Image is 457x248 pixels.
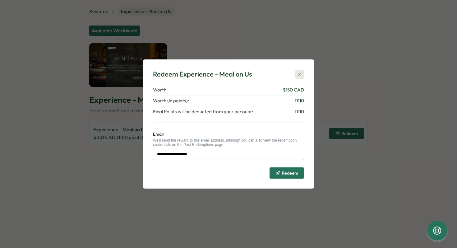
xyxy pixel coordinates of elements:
[153,87,168,93] span: Worth:
[295,108,304,115] span: 11110
[270,167,304,179] button: Redeem
[295,97,304,104] span: 11110
[153,69,252,79] div: Redeem Experience - Meal on Us
[153,138,304,147] div: We'll send the reward to this email address, although you can also view the redemption credential...
[153,97,189,104] span: Worth (in points):
[283,87,304,93] span: $ 150 CAD
[153,131,164,138] label: Email
[282,171,298,175] span: Redeem
[153,108,253,115] span: Final Points will be deducted from your account:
